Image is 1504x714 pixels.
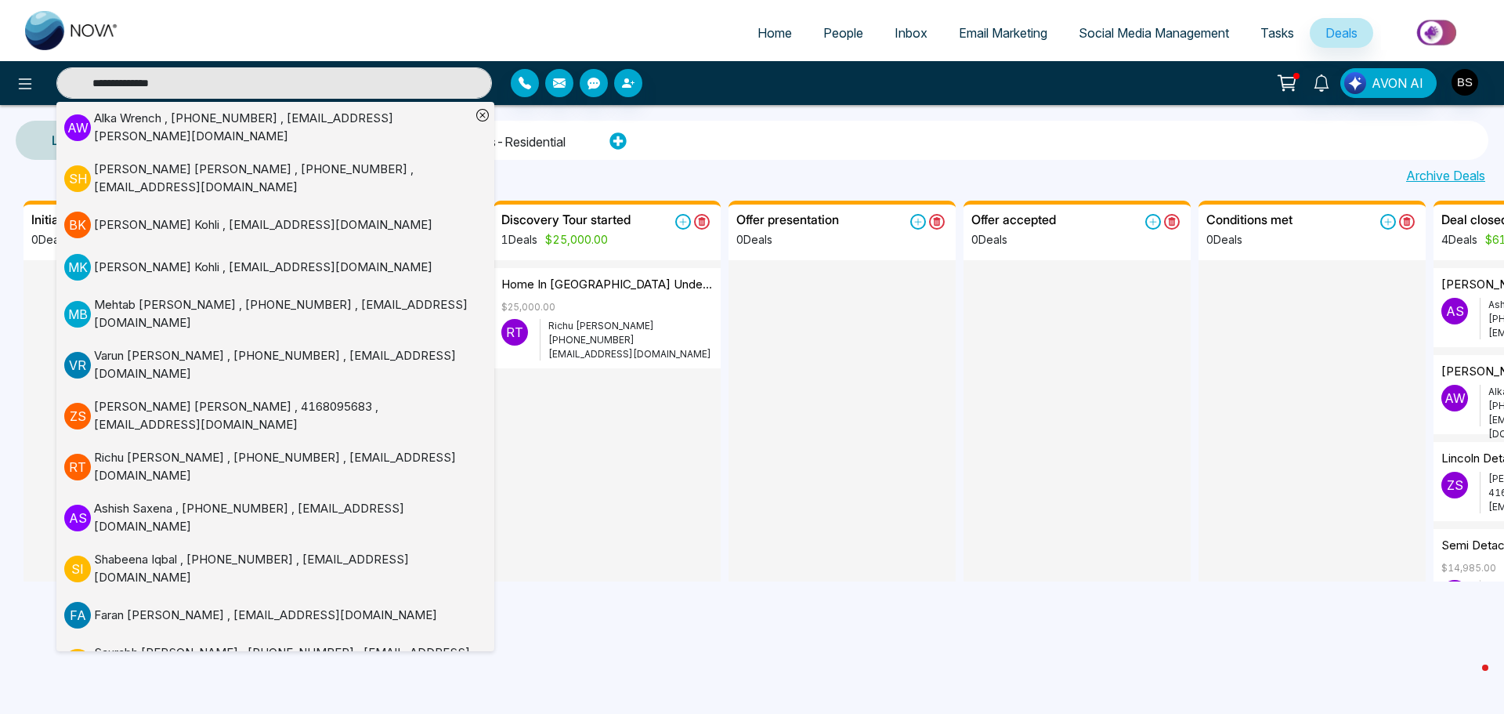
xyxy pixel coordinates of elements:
p: M K [64,254,91,281]
p: Z S [1441,472,1468,498]
p: [EMAIL_ADDRESS][DOMAIN_NAME] [548,347,713,361]
p: B K [64,212,91,238]
a: Home [742,18,808,48]
h5: Conditions met [1206,212,1292,227]
span: Email Marketing [959,25,1047,41]
span: Deals [1325,25,1358,41]
p: F A [64,602,91,629]
a: Deals [1310,18,1373,48]
p: S I [64,556,91,582]
p: Richu [PERSON_NAME] [548,319,713,333]
li: Sellers-Residential [458,126,566,153]
p: Z S [64,403,91,429]
p: R T [501,319,528,346]
button: AVON AI [1340,68,1437,98]
div: Richu [PERSON_NAME] , [PHONE_NUMBER] , [EMAIL_ADDRESS][DOMAIN_NAME] [94,449,471,484]
p: M B [64,301,91,328]
span: Home [757,25,792,41]
h5: Offer presentation [736,212,839,227]
p: Home in [GEOGRAPHIC_DATA] under 1 M [501,276,713,294]
a: People [808,18,879,48]
p: 0 Deals [971,231,1056,248]
span: $25,000.00 [537,233,608,246]
a: List View [20,121,136,159]
a: Inbox [879,18,943,48]
p: $14,985.00 [1441,561,1496,575]
iframe: Intercom live chat [1451,661,1488,698]
span: Social Media Management [1079,25,1229,41]
img: Lead Flow [1344,72,1366,94]
p: R T [64,454,91,480]
a: Archive Deals [1406,166,1485,185]
a: Social Media Management [1063,18,1245,48]
p: S S [1441,580,1468,607]
a: Email Marketing [943,18,1063,48]
div: [PERSON_NAME] Kohli , [EMAIL_ADDRESS][DOMAIN_NAME] [94,259,432,277]
div: Shabeena Iqbal , [PHONE_NUMBER] , [EMAIL_ADDRESS][DOMAIN_NAME] [94,551,471,586]
span: AVON AI [1372,74,1423,92]
p: $25,000.00 [501,300,555,314]
div: Ashish Saxena , [PHONE_NUMBER] , [EMAIL_ADDRESS][DOMAIN_NAME] [94,500,471,535]
h5: Initial conversation on needs [31,212,168,227]
h5: Offer accepted [971,212,1056,227]
div: Faran [PERSON_NAME] , [EMAIL_ADDRESS][DOMAIN_NAME] [94,607,437,625]
p: S H [64,165,91,192]
p: 0 Deals [1206,231,1292,248]
span: Inbox [895,25,927,41]
div: [PERSON_NAME] [PERSON_NAME] , [PHONE_NUMBER] , [EMAIL_ADDRESS][DOMAIN_NAME] [94,161,471,196]
div: Mehtab [PERSON_NAME] , [PHONE_NUMBER] , [EMAIL_ADDRESS][DOMAIN_NAME] [94,296,471,332]
p: A S [64,505,91,531]
span: People [823,25,863,41]
p: V R [64,352,91,379]
img: Market-place.gif [1381,15,1495,50]
div: [PERSON_NAME] [PERSON_NAME] , 4168095683 , [EMAIL_ADDRESS][DOMAIN_NAME] [94,398,471,433]
p: 0 Deals [31,231,168,248]
p: A W [64,114,91,141]
h5: Discovery Tour started [501,212,631,227]
div: Varun [PERSON_NAME] , [PHONE_NUMBER] , [EMAIL_ADDRESS][DOMAIN_NAME] [94,347,471,382]
p: [PHONE_NUMBER] [548,333,713,347]
img: Nova CRM Logo [25,11,119,50]
img: User Avatar [1452,69,1478,96]
a: Tasks [1245,18,1310,48]
div: Alka Wrench , [PHONE_NUMBER] , [EMAIL_ADDRESS][PERSON_NAME][DOMAIN_NAME] [94,110,471,145]
p: A W [1441,385,1468,411]
div: [PERSON_NAME] Kohli , [EMAIL_ADDRESS][DOMAIN_NAME] [94,216,432,234]
p: S S [64,649,91,676]
span: Tasks [1260,25,1294,41]
div: Saurabh [PERSON_NAME] , [PHONE_NUMBER] , [EMAIL_ADDRESS][PERSON_NAME][DOMAIN_NAME] [94,644,471,680]
p: 0 Deals [736,231,839,248]
p: A S [1441,298,1468,324]
p: 1 Deals [501,231,631,248]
